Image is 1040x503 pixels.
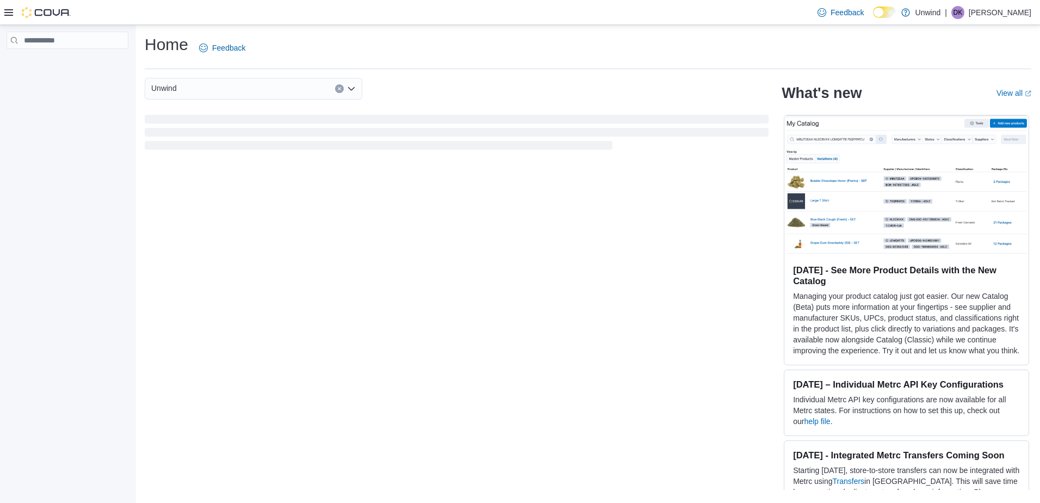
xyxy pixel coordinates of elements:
[954,6,963,19] span: DK
[793,265,1020,286] h3: [DATE] - See More Product Details with the New Catalog
[335,84,344,93] button: Clear input
[951,6,964,19] div: Daniel Kolden
[969,6,1031,19] p: [PERSON_NAME]
[831,7,864,18] span: Feedback
[793,379,1020,390] h3: [DATE] – Individual Metrc API Key Configurations
[945,6,947,19] p: |
[793,450,1020,461] h3: [DATE] - Integrated Metrc Transfers Coming Soon
[145,34,188,56] h1: Home
[804,417,830,426] a: help file
[782,84,862,102] h2: What's new
[833,477,865,486] a: Transfers
[347,84,356,93] button: Open list of options
[151,82,177,95] span: Unwind
[22,7,71,18] img: Cova
[793,394,1020,427] p: Individual Metrc API key configurations are now available for all Metrc states. For instructions ...
[1025,90,1031,97] svg: External link
[996,89,1031,97] a: View allExternal link
[793,291,1020,356] p: Managing your product catalog just got easier. Our new Catalog (Beta) puts more information at yo...
[915,6,941,19] p: Unwind
[813,2,868,23] a: Feedback
[212,42,245,53] span: Feedback
[145,117,769,152] span: Loading
[195,37,250,59] a: Feedback
[7,51,128,77] nav: Complex example
[873,7,896,18] input: Dark Mode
